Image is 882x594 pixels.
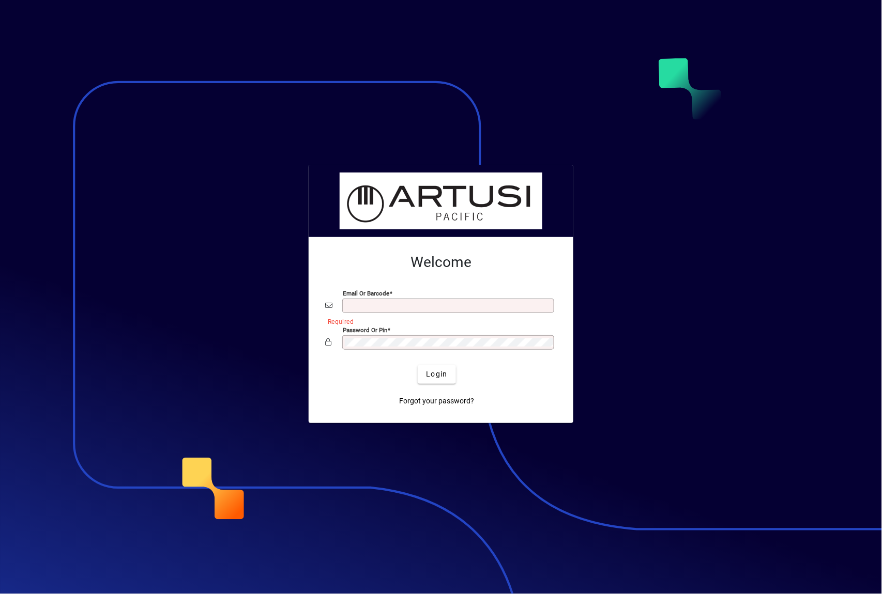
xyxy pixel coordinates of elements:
[426,369,447,380] span: Login
[325,254,557,271] h2: Welcome
[400,396,475,407] span: Forgot your password?
[396,392,479,411] a: Forgot your password?
[343,289,389,296] mat-label: Email or Barcode
[328,316,549,326] mat-error: Required
[343,326,387,333] mat-label: Password or Pin
[418,365,455,384] button: Login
